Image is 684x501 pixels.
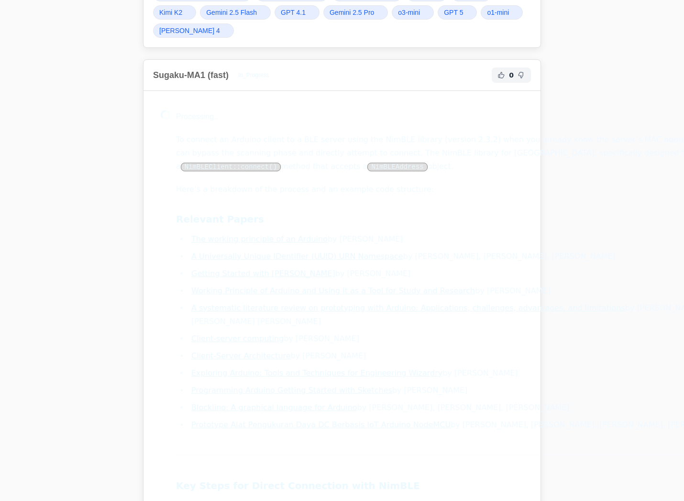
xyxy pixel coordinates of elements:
[176,112,220,121] span: Processing...
[392,5,434,20] a: o3-mini
[438,5,477,20] a: GPT 5
[232,69,275,81] span: In_Progress
[281,8,306,17] span: GPT 4.1
[330,8,374,17] span: Gemini 2.5 Pro
[153,5,196,20] a: Kimi K2
[191,420,451,429] a: Prototype Alat Pengukuran Daya DC Berbasis IoT Arduino NodeMCU
[275,5,320,20] a: GPT 4.1
[191,269,335,278] a: Getting Started with [PERSON_NAME]
[516,69,527,81] button: Not Helpful
[191,252,403,261] a: A Universally Unique IDentifier (UUID) URN Namespace
[206,8,257,17] span: Gemini 2.5 Flash
[191,368,442,378] a: Exploring Arduino: Tools and Techniques for Engineering Wizardry
[191,351,291,360] a: Client-Server Architecture
[191,234,328,244] a: The working principle of an Arduino
[153,68,229,82] h2: Sugaku-MA1 (fast)
[159,26,220,35] span: [PERSON_NAME] 4
[509,70,514,80] span: 0
[191,403,357,412] a: Blocklino: A graphical language for Arduino
[481,5,523,20] a: o1-mini
[444,8,463,17] span: GPT 5
[487,8,509,17] span: o1-mini
[153,23,234,38] a: [PERSON_NAME] 4
[191,286,475,295] a: Working Principle of Arduino and Using it as a Tool for Study and Research
[398,8,420,17] span: o3-mini
[200,5,271,20] a: Gemini 2.5 Flash
[191,334,284,343] a: Client-server computing
[496,69,507,81] button: Helpful
[181,163,281,171] code: NimBLEClient::connect()
[191,303,625,312] a: A systematic literature review on prototyping with Arduino: Applications, challenges, advantages,...
[323,5,388,20] a: Gemini 2.5 Pro
[159,8,182,17] span: Kimi K2
[367,163,427,171] code: NimBLEAddress
[191,386,392,395] a: Programming Arduino Getting Started with Sketches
